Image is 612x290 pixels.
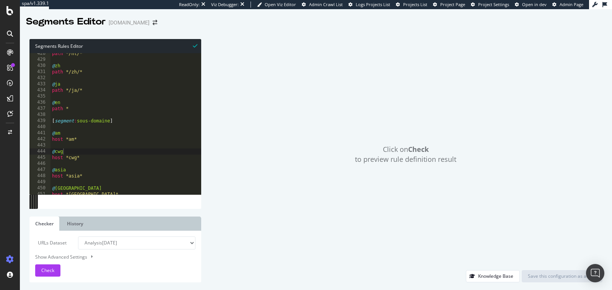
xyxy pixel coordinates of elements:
div: 435 [29,93,50,99]
a: History [61,217,89,231]
div: 439 [29,118,50,124]
div: 451 [29,191,50,197]
a: Admin Page [552,2,583,8]
button: Knowledge Base [466,270,520,282]
div: 437 [29,106,50,112]
div: 447 [29,167,50,173]
div: arrow-right-arrow-left [153,20,157,25]
div: 430 [29,63,50,69]
div: 436 [29,99,50,106]
strong: Check [408,145,429,154]
span: Logs Projects List [356,2,390,7]
div: 442 [29,136,50,142]
span: Check [41,267,54,274]
div: 433 [29,81,50,87]
div: 440 [29,124,50,130]
span: Project Settings [478,2,509,7]
div: 448 [29,173,50,179]
span: Projects List [403,2,427,7]
div: [DOMAIN_NAME] [109,19,150,26]
a: Projects List [396,2,427,8]
label: URLs Dataset [29,236,72,249]
div: Knowledge Base [478,273,513,279]
a: Logs Projects List [348,2,390,8]
button: Save this configuration as active [522,270,602,282]
a: Knowledge Base [466,273,520,279]
div: 445 [29,155,50,161]
span: Project Page [440,2,465,7]
div: Save this configuration as active [528,273,596,279]
div: 450 [29,185,50,191]
div: 434 [29,87,50,93]
div: 443 [29,142,50,148]
div: ReadOnly: [179,2,200,8]
a: Open in dev [515,2,547,8]
div: Viz Debugger: [211,2,239,8]
div: Open Intercom Messenger [586,264,604,282]
a: Project Settings [471,2,509,8]
a: Checker [29,217,59,231]
div: Segments Rules Editor [29,39,201,53]
div: 438 [29,112,50,118]
div: 429 [29,57,50,63]
span: Admin Page [560,2,583,7]
div: 428 [29,51,50,57]
div: 432 [29,75,50,81]
a: Admin Crawl List [302,2,343,8]
span: Syntax is valid [193,42,197,49]
span: Open Viz Editor [265,2,296,7]
span: Open in dev [522,2,547,7]
div: Show Advanced Settings [29,253,190,261]
div: 449 [29,179,50,185]
span: Click on to preview rule definition result [355,145,456,164]
div: 446 [29,161,50,167]
button: Check [35,264,60,277]
div: 444 [29,148,50,155]
div: 431 [29,69,50,75]
a: Project Page [433,2,465,8]
a: Open Viz Editor [257,2,296,8]
div: 441 [29,130,50,136]
div: Segments Editor [26,15,106,28]
span: Admin Crawl List [309,2,343,7]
